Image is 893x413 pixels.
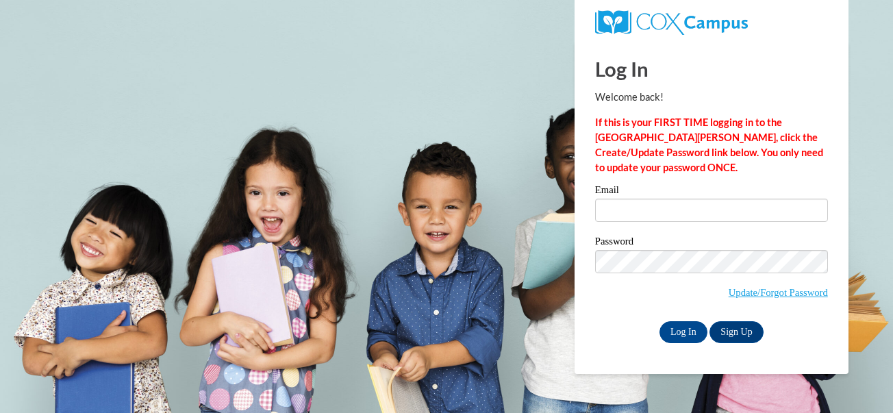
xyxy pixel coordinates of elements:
label: Password [595,236,828,250]
strong: If this is your FIRST TIME logging in to the [GEOGRAPHIC_DATA][PERSON_NAME], click the Create/Upd... [595,116,823,173]
a: Update/Forgot Password [729,287,828,298]
h1: Log In [595,55,828,83]
a: Sign Up [709,321,763,343]
img: COX Campus [595,10,748,35]
a: COX Campus [595,16,748,27]
input: Log In [659,321,707,343]
label: Email [595,185,828,199]
p: Welcome back! [595,90,828,105]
